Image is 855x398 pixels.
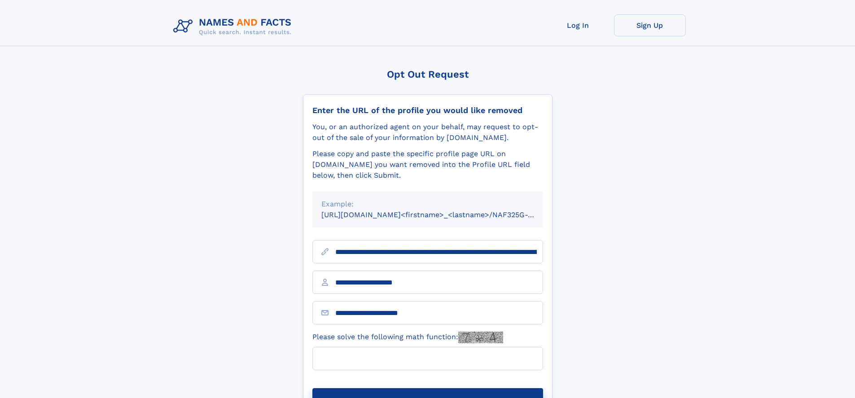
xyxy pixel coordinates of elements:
div: Example: [321,199,534,210]
a: Log In [542,14,614,36]
div: Please copy and paste the specific profile page URL on [DOMAIN_NAME] you want removed into the Pr... [312,149,543,181]
a: Sign Up [614,14,686,36]
div: Enter the URL of the profile you would like removed [312,105,543,115]
div: You, or an authorized agent on your behalf, may request to opt-out of the sale of your informatio... [312,122,543,143]
small: [URL][DOMAIN_NAME]<firstname>_<lastname>/NAF325G-xxxxxxxx [321,210,560,219]
label: Please solve the following math function: [312,332,503,343]
img: Logo Names and Facts [170,14,299,39]
div: Opt Out Request [303,69,552,80]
